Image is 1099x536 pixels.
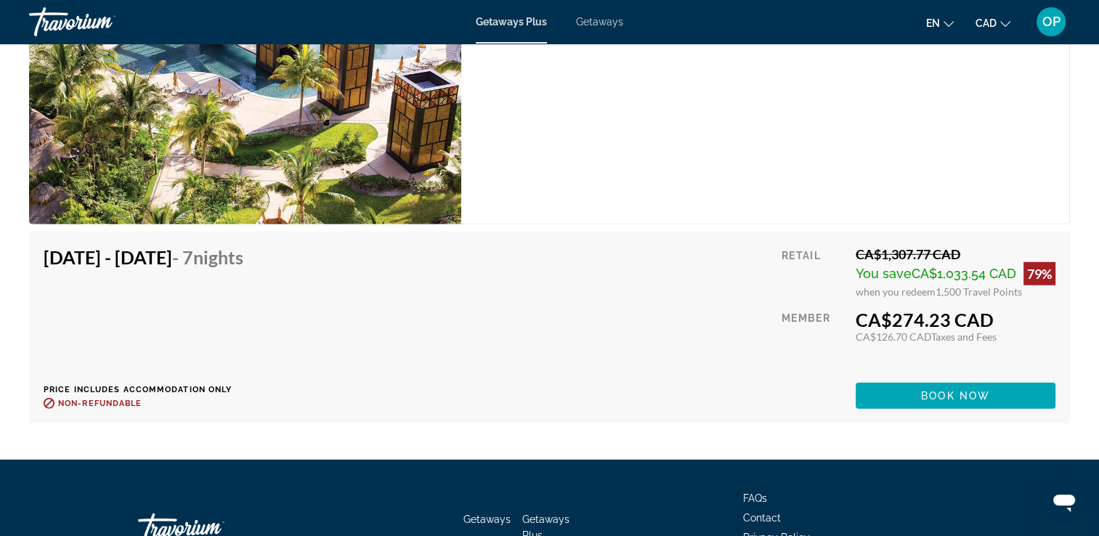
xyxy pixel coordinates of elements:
a: Travorium [29,3,174,41]
button: User Menu [1032,7,1070,37]
p: Price includes accommodation only [44,385,254,394]
a: Getaways [576,16,623,28]
span: CA$1,033.54 CAD [912,266,1016,281]
span: CAD [976,17,997,29]
div: CA$1,307.77 CAD [856,246,1055,262]
span: en [926,17,940,29]
span: 1,500 Travel Points [936,285,1022,298]
span: OP [1042,15,1061,29]
button: Book now [856,383,1055,409]
span: when you redeem [856,285,936,298]
h4: [DATE] - [DATE] [44,246,243,268]
button: Change currency [976,12,1010,33]
span: Nights [193,246,243,268]
div: Retail [782,246,845,298]
span: Taxes and Fees [931,330,997,343]
a: Getaways [463,513,511,525]
a: Getaways Plus [476,16,547,28]
iframe: Button to launch messaging window [1041,478,1087,524]
span: - 7 [172,246,243,268]
span: Book now [921,390,990,402]
span: Non-refundable [58,399,142,408]
div: CA$274.23 CAD [856,309,1055,330]
a: FAQs [743,492,767,504]
div: Member [782,309,845,372]
a: Contact [743,512,781,524]
div: 79% [1023,262,1055,285]
span: You save [856,266,912,281]
button: Change language [926,12,954,33]
div: CA$126.70 CAD [856,330,1055,343]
